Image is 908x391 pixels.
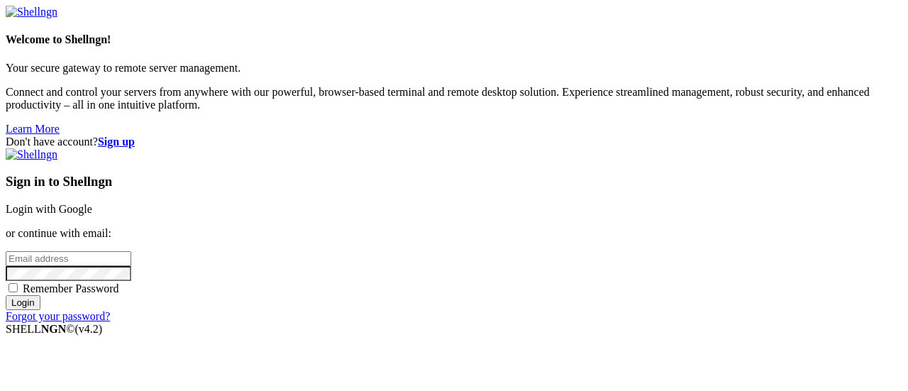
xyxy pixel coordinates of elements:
b: NGN [41,323,67,335]
a: Login with Google [6,203,92,215]
input: Remember Password [9,283,18,292]
span: Remember Password [23,282,119,294]
a: Forgot your password? [6,310,110,322]
h4: Welcome to Shellngn! [6,33,902,46]
div: Don't have account? [6,136,902,148]
img: Shellngn [6,6,57,18]
span: 4.2.0 [75,323,103,335]
p: Connect and control your servers from anywhere with our powerful, browser-based terminal and remo... [6,86,902,111]
p: or continue with email: [6,227,902,240]
span: SHELL © [6,323,102,335]
p: Your secure gateway to remote server management. [6,62,902,75]
img: Shellngn [6,148,57,161]
input: Email address [6,251,131,266]
input: Login [6,295,40,310]
a: Sign up [98,136,135,148]
a: Learn More [6,123,60,135]
h3: Sign in to Shellngn [6,174,902,189]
